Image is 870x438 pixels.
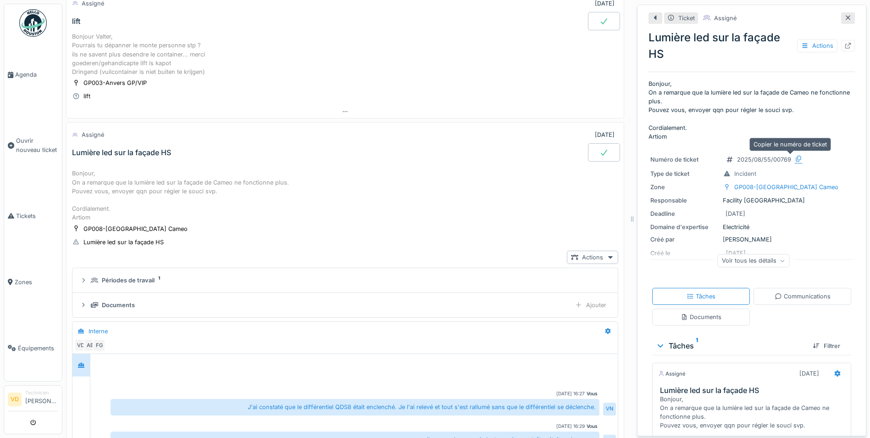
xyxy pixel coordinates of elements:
[16,212,58,220] span: Tickets
[4,108,62,183] a: Ouvrir nouveau ticket
[72,169,618,222] div: Bonjour, On a remarque que la lumière led sur la façade de Cameo ne fonctionne plus. Pouvez vous,...
[734,169,756,178] div: Incident
[25,389,58,409] li: [PERSON_NAME]
[4,315,62,381] a: Équipements
[19,9,47,37] img: Badge_color-CXgf-gQk.svg
[650,223,719,231] div: Domaine d'expertise
[714,14,737,22] div: Assigné
[726,209,745,218] div: [DATE]
[658,370,686,378] div: Assigné
[650,196,853,205] div: Facility [GEOGRAPHIC_DATA]
[72,17,80,26] div: lift
[102,276,155,285] div: Périodes de travail
[687,292,715,301] div: Tâches
[4,249,62,315] a: Zones
[696,340,698,351] sup: 1
[587,423,598,430] div: Vous
[72,148,171,157] div: Lumière led sur la façade HS
[571,298,610,312] div: Ajouter
[82,130,104,139] div: Assigné
[650,196,719,205] div: Responsable
[89,327,108,336] div: Interne
[556,390,585,397] div: [DATE] 16:27
[650,155,719,164] div: Numéro de ticket
[4,42,62,108] a: Agenda
[15,278,58,286] span: Zones
[8,393,22,406] li: VD
[567,251,618,264] div: Actions
[83,79,147,87] div: GP003-Anvers GP/VIP
[25,389,58,396] div: Technicien
[650,183,719,191] div: Zone
[15,70,58,79] span: Agenda
[83,238,164,247] div: Lumière led sur la façade HS
[660,386,847,395] h3: Lumière led sur la façade HS
[650,235,719,244] div: Créé par
[797,39,837,52] div: Actions
[556,423,585,430] div: [DATE] 16:29
[678,14,695,22] div: Ticket
[83,225,188,233] div: GP008-[GEOGRAPHIC_DATA] Cameo
[737,155,791,164] div: 2025/08/55/00769
[83,92,90,101] div: lift
[734,183,838,191] div: GP008-[GEOGRAPHIC_DATA] Cameo
[587,390,598,397] div: Vous
[603,403,616,416] div: VN
[8,389,58,411] a: VD Technicien[PERSON_NAME]
[595,130,615,139] div: [DATE]
[93,339,105,352] div: FG
[111,399,599,415] div: J'ai constaté que le différentiel QDS8 était enclenché. Je l'ai relevé et tout s'est rallumé sans...
[72,32,618,76] div: Bonjour Valter, Pourrais tu dépanner le monte personne stp ? ils ne savent plus desendre le conta...
[102,301,135,309] div: Documents
[681,313,721,321] div: Documents
[648,29,855,62] div: Lumière led sur la façade HS
[809,340,844,352] div: Filtrer
[74,339,87,352] div: VD
[16,136,58,154] span: Ouvrir nouveau ticket
[718,254,790,267] div: Voir tous les détails
[650,223,853,231] div: Electricité
[18,344,58,353] span: Équipements
[775,292,831,301] div: Communications
[650,209,719,218] div: Deadline
[749,138,831,151] div: Copier le numéro de ticket
[83,339,96,352] div: AB
[648,79,855,141] p: Bonjour, On a remarque que la lumière led sur la façade de Cameo ne fonctionne plus. Pouvez vous,...
[4,183,62,249] a: Tickets
[650,169,719,178] div: Type de ticket
[799,369,819,378] div: [DATE]
[650,235,853,244] div: [PERSON_NAME]
[76,297,614,314] summary: DocumentsAjouter
[656,340,805,351] div: Tâches
[76,272,614,289] summary: Périodes de travail1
